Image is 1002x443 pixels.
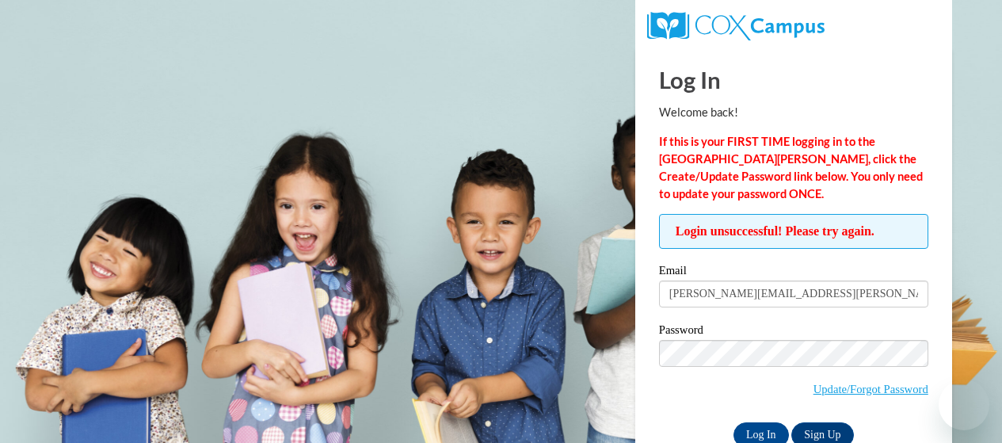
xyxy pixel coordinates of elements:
[659,324,928,340] label: Password
[939,380,989,430] iframe: Button to launch messaging window
[659,214,928,249] span: Login unsuccessful! Please try again.
[659,63,928,96] h1: Log In
[659,265,928,281] label: Email
[647,12,825,40] img: COX Campus
[659,104,928,121] p: Welcome back!
[813,383,928,395] a: Update/Forgot Password
[659,135,923,200] strong: If this is your FIRST TIME logging in to the [GEOGRAPHIC_DATA][PERSON_NAME], click the Create/Upd...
